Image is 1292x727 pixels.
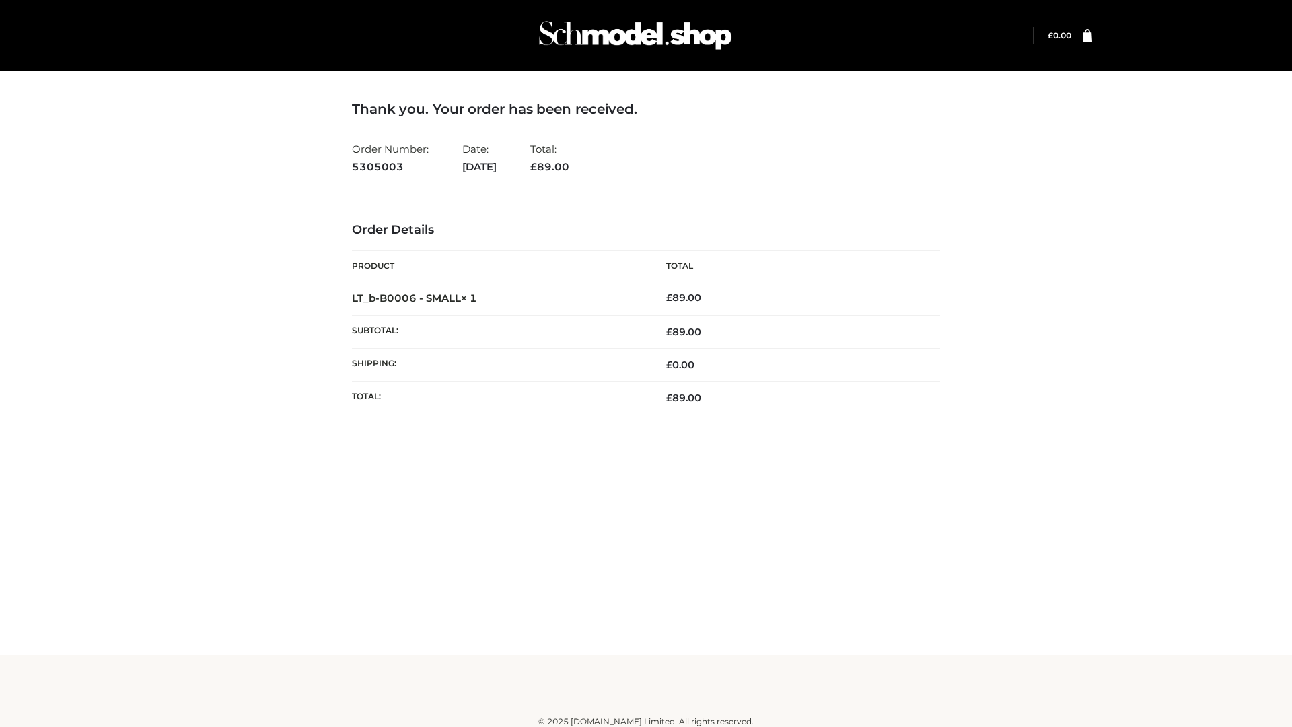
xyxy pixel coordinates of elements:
th: Total [646,251,940,281]
span: 89.00 [666,326,701,338]
bdi: 0.00 [666,359,694,371]
th: Shipping: [352,349,646,382]
a: £0.00 [1048,30,1071,40]
strong: [DATE] [462,158,497,176]
strong: × 1 [461,291,477,304]
strong: LT_b-B0006 - SMALL [352,291,477,304]
span: £ [666,359,672,371]
li: Order Number: [352,137,429,178]
th: Product [352,251,646,281]
span: £ [666,392,672,404]
bdi: 89.00 [666,291,701,304]
strong: 5305003 [352,158,429,176]
bdi: 0.00 [1048,30,1071,40]
span: £ [530,160,537,173]
img: Schmodel Admin 964 [534,9,736,62]
span: £ [666,291,672,304]
li: Total: [530,137,569,178]
span: 89.00 [666,392,701,404]
h3: Order Details [352,223,940,238]
span: £ [666,326,672,338]
th: Subtotal: [352,315,646,348]
span: 89.00 [530,160,569,173]
h3: Thank you. Your order has been received. [352,101,940,117]
span: £ [1048,30,1053,40]
li: Date: [462,137,497,178]
th: Total: [352,382,646,415]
